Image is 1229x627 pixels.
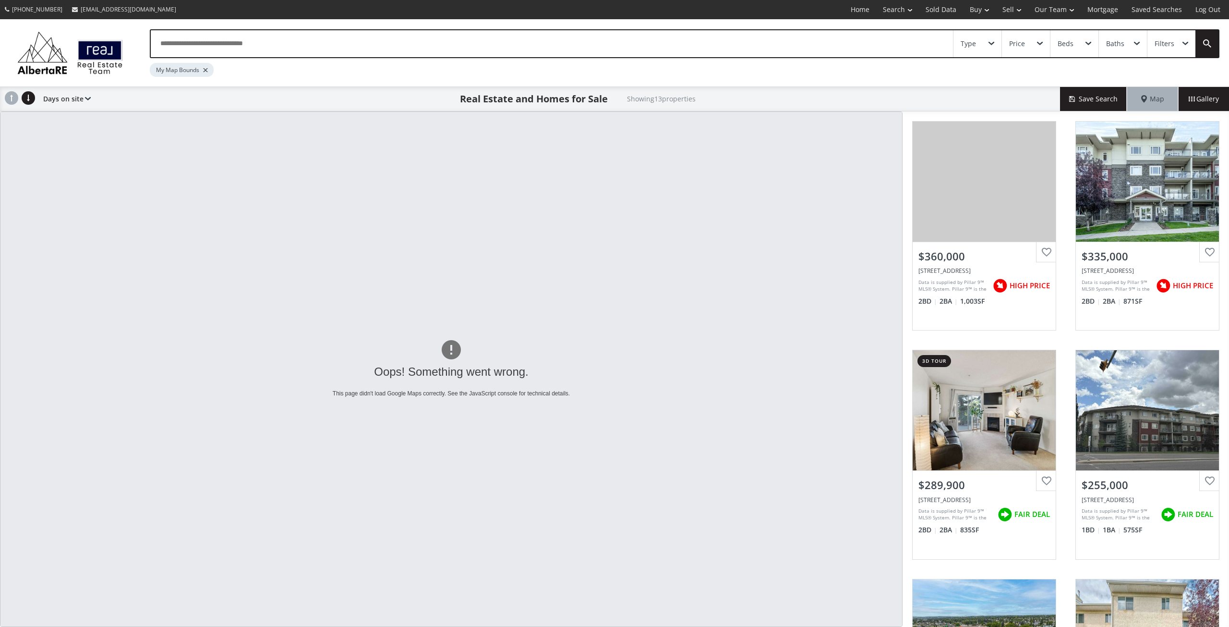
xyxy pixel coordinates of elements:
span: 871 SF [1123,296,1142,306]
div: Data is supplied by Pillar 9™ MLS® System. Pillar 9™ is the owner of the copyright in its MLS® Sy... [1082,279,1151,293]
div: $289,900 [918,478,1050,492]
span: 2 BA [940,525,958,535]
span: Map [1141,94,1164,104]
div: $360,000 [918,249,1050,264]
img: rating icon [1154,276,1173,295]
span: 1 BA [1103,525,1121,535]
div: Baths [1106,40,1124,47]
div: Data is supplied by Pillar 9™ MLS® System. Pillar 9™ is the owner of the copyright in its MLS® Sy... [918,507,993,522]
div: Data is supplied by Pillar 9™ MLS® System. Pillar 9™ is the owner of the copyright in its MLS® Sy... [918,279,988,293]
button: Save Search [1060,87,1127,111]
div: Oops! Something went wrong. [93,364,809,380]
div: My Map Bounds [150,63,214,77]
img: rating icon [995,505,1014,524]
a: 3d tour$289,900[STREET_ADDRESS]Data is supplied by Pillar 9™ MLS® System. Pillar 9™ is the owner ... [903,340,1066,569]
span: 835 SF [960,525,979,535]
div: Price [1009,40,1025,47]
div: Gallery [1178,87,1229,111]
span: 2 BA [940,296,958,306]
div: Map [1127,87,1178,111]
div: $335,000 [1082,249,1213,264]
span: 1,003 SF [960,296,985,306]
span: 2 BD [918,296,937,306]
span: 1 BD [1082,525,1100,535]
span: 575 SF [1123,525,1142,535]
span: FAIR DEAL [1178,509,1213,519]
span: [PHONE_NUMBER] [12,5,62,13]
a: $255,000[STREET_ADDRESS]Data is supplied by Pillar 9™ MLS® System. Pillar 9™ is the owner of the ... [1066,340,1229,569]
div: Filters [1155,40,1174,47]
div: 23 Millrise Drive SW #115, Calgary, AB T2Y3V1 [1082,496,1213,504]
a: $360,000[STREET_ADDRESS]Data is supplied by Pillar 9™ MLS® System. Pillar 9™ is the owner of the ... [903,111,1066,340]
div: Beds [1058,40,1073,47]
span: 2 BA [1103,296,1121,306]
span: FAIR DEAL [1014,509,1050,519]
span: 2 BD [1082,296,1100,306]
a: $335,000[STREET_ADDRESS]Data is supplied by Pillar 9™ MLS® System. Pillar 9™ is the owner of the ... [1066,111,1229,340]
span: Gallery [1189,94,1219,104]
div: $255,000 [1082,478,1213,492]
div: Days on site [38,87,91,111]
img: rating icon [1158,505,1178,524]
h1: Real Estate and Homes for Sale [460,92,608,106]
div: 1412 Millrise Point SW #1412, Calgary, AB T2Y3W4 [918,267,1050,275]
div: Type [961,40,976,47]
div: Data is supplied by Pillar 9™ MLS® System. Pillar 9™ is the owner of the copyright in its MLS® Sy... [1082,507,1156,522]
span: HIGH PRICE [1010,281,1050,291]
div: 23 Millrise Drive SW #136, Calgary, AB T2Y 3V1 [1082,267,1213,275]
img: Logo [12,29,128,77]
div: This page didn't load Google Maps correctly. See the JavaScript console for technical details. [93,390,809,398]
span: 2 BD [918,525,937,535]
span: HIGH PRICE [1173,281,1213,291]
div: 2305 Millrise Point SW, Calgary, AB T2Y 3W4 [918,496,1050,504]
a: [EMAIL_ADDRESS][DOMAIN_NAME] [67,0,181,18]
img: rating icon [990,276,1010,295]
h2: Showing 13 properties [627,95,696,102]
span: [EMAIL_ADDRESS][DOMAIN_NAME] [81,5,176,13]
